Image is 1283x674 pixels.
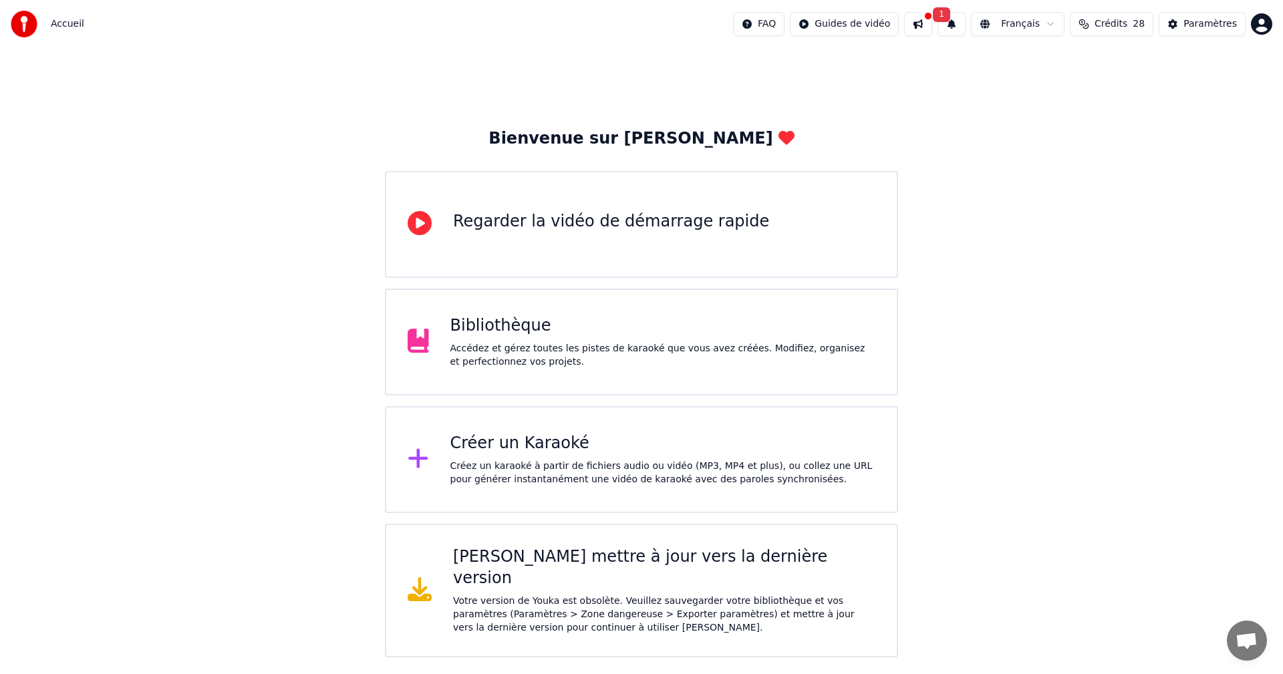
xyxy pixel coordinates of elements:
div: Paramètres [1183,17,1237,31]
div: Accédez et gérez toutes les pistes de karaoké que vous avez créées. Modifiez, organisez et perfec... [450,342,876,369]
img: youka [11,11,37,37]
span: Accueil [51,17,84,31]
div: Bienvenue sur [PERSON_NAME] [488,128,794,150]
button: FAQ [733,12,785,36]
a: Ouvrir le chat [1227,621,1267,661]
button: Crédits28 [1070,12,1153,36]
span: 28 [1133,17,1145,31]
div: Votre version de Youka est obsolète. Veuillez sauvegarder votre bibliothèque et vos paramètres (P... [453,595,875,635]
button: Guides de vidéo [790,12,899,36]
nav: breadcrumb [51,17,84,31]
div: [PERSON_NAME] mettre à jour vers la dernière version [453,546,875,589]
span: 1 [933,7,950,22]
button: 1 [938,12,966,36]
div: Regarder la vidéo de démarrage rapide [453,211,769,232]
span: Crédits [1095,17,1127,31]
div: Créer un Karaoké [450,433,876,454]
div: Créez un karaoké à partir de fichiers audio ou vidéo (MP3, MP4 et plus), ou collez une URL pour g... [450,460,876,486]
button: Paramètres [1159,12,1246,36]
div: Bibliothèque [450,315,876,337]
